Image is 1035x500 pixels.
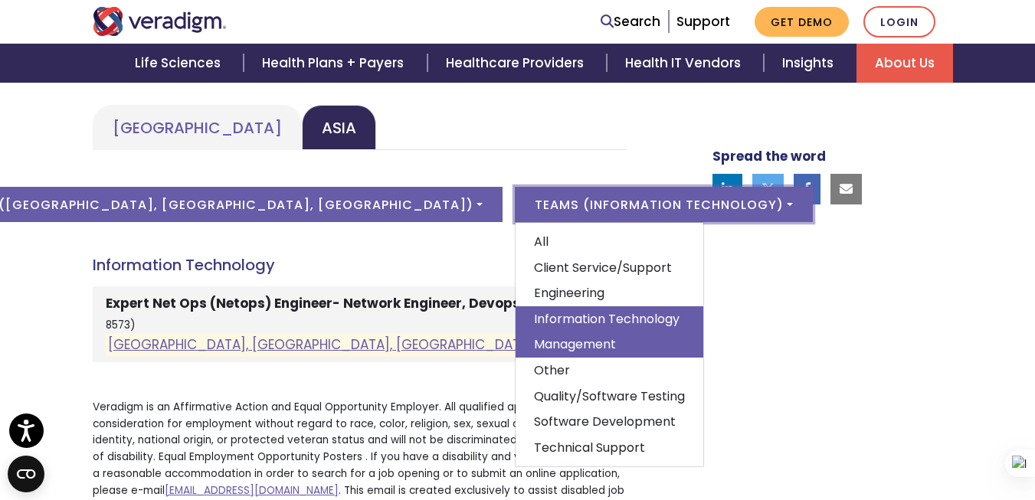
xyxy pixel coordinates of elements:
a: Technical Support [516,435,703,461]
a: Healthcare Providers [427,44,607,83]
a: Get Demo [755,7,849,37]
a: Login [863,6,935,38]
a: Other [516,358,703,384]
a: Software Development [516,409,703,435]
a: Engineering [516,280,703,306]
a: Life Sciences [116,44,244,83]
a: Support [676,12,730,31]
a: [EMAIL_ADDRESS][DOMAIN_NAME] [165,483,339,498]
strong: Spread the word [712,147,826,165]
a: Information Technology [516,306,703,332]
a: About Us [856,44,953,83]
a: Health IT Vendors [607,44,764,83]
button: Teams (Information Technology) [515,187,813,222]
a: Quality/Software Testing [516,384,703,410]
a: Management [516,332,703,358]
h4: Information Technology [93,256,627,274]
a: Client Service/Support [516,255,703,281]
small: (Job ID: 8573) [106,297,611,332]
a: Health Plans + Payers [244,44,427,83]
a: Search [601,11,660,32]
img: Veradigm logo [93,7,227,36]
a: Asia [302,105,376,150]
a: [GEOGRAPHIC_DATA], [GEOGRAPHIC_DATA], [GEOGRAPHIC_DATA] [108,335,534,354]
a: Insights [764,44,856,83]
button: Open CMP widget [8,456,44,492]
a: All [516,229,703,255]
strong: Expert Net Ops (Netops) Engineer- Network Engineer, Devops, Azure [106,294,567,312]
a: [GEOGRAPHIC_DATA] [93,105,302,150]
